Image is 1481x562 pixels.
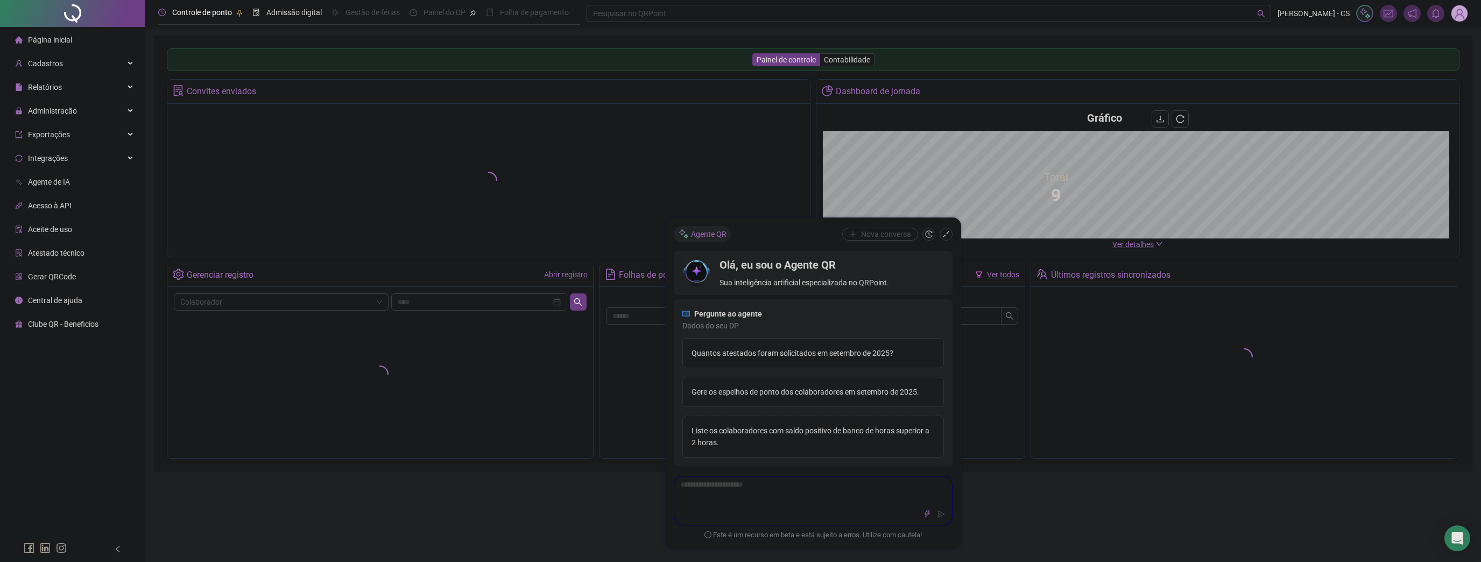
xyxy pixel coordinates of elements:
span: home [15,36,23,44]
img: icon [682,257,711,289]
span: Cadastros [28,59,63,68]
span: shrink [942,230,950,238]
span: clock-circle [158,9,166,16]
span: Página inicial [28,36,72,44]
span: solution [15,249,23,257]
span: search [1005,312,1014,320]
span: down [1155,240,1163,248]
span: api [15,202,23,209]
div: Gere os espelhos de ponto dos colaboradores em setembro de 2025. [682,377,944,407]
span: notification [1407,9,1417,18]
span: pie-chart [822,85,833,96]
a: Ver todos [987,270,1019,279]
span: fund [1384,9,1393,18]
button: thunderbolt [921,508,934,521]
span: Central de ajuda [28,296,82,305]
span: Folha de pagamento [500,8,569,17]
img: sparkle-icon.fc2bf0ac1784a2077858766a79e2daf3.svg [1359,8,1371,19]
span: filter [975,271,983,278]
span: user-add [15,60,23,67]
span: Controle de ponto [172,8,232,17]
span: audit [15,226,23,233]
span: export [15,131,23,138]
span: qrcode [15,273,23,280]
span: pushpin [470,10,476,16]
span: Relatórios [28,83,62,92]
h4: Gráfico [1087,110,1122,125]
span: Pergunte ao agente [694,308,762,320]
span: Dados do seu DP [682,320,944,332]
div: Folhas de ponto [619,266,680,284]
span: file-done [252,9,260,16]
button: send [935,508,948,521]
span: Gerar QRCode [28,272,76,281]
span: lock [15,107,23,115]
span: book [486,9,493,16]
span: dashboard [410,9,417,16]
div: Liste os colaboradores com saldo positivo de banco de horas superior a 2 horas. [682,416,944,458]
span: Sua inteligência artificial especializada no QRPoint. [720,277,944,289]
a: Abrir registro [544,270,588,279]
span: bell [1431,9,1441,18]
span: loading [370,364,390,384]
span: gift [15,320,23,328]
div: Agente QR [674,226,731,242]
span: history [925,230,933,238]
span: Clube QR - Beneficios [28,320,98,328]
span: solution [173,85,184,96]
span: thunderbolt [923,510,931,518]
span: team [1036,269,1048,280]
span: Painel do DP [424,8,466,17]
span: Contabilidade [824,55,870,64]
span: left [114,545,122,553]
div: Quantos atestados foram solicitados em setembro de 2025? [682,338,944,368]
img: 94382 [1451,5,1468,22]
span: Aceite de uso [28,225,72,234]
span: reload [1176,115,1184,123]
span: linkedin [40,543,51,553]
span: download [1156,115,1165,123]
span: instagram [56,543,67,553]
span: facebook [24,543,34,553]
span: Admissão digital [266,8,322,17]
span: read [682,308,690,320]
div: Últimos registros sincronizados [1051,266,1170,284]
span: sync [15,154,23,162]
div: Open Intercom Messenger [1444,525,1470,551]
div: Gerenciar registro [187,266,253,284]
span: Administração [28,107,77,115]
div: Dashboard de jornada [836,82,920,101]
span: file [15,83,23,91]
span: Integrações [28,154,68,163]
img: sparkle-icon.fc2bf0ac1784a2077858766a79e2daf3.svg [678,228,689,240]
span: pushpin [236,10,243,16]
span: loading [1234,347,1254,367]
span: Painel de controle [757,55,816,64]
span: sun [332,9,339,16]
span: info-circle [15,297,23,304]
span: Ver detalhes [1112,240,1154,249]
button: Nova conversa [842,228,918,241]
span: search [1257,10,1265,18]
span: Atestado técnico [28,249,84,257]
span: Acesso à API [28,201,72,210]
span: search [574,298,582,306]
span: Este é um recurso em beta e está sujeito a erros. Utilize com cautela! [704,530,922,540]
div: Convites enviados [187,82,256,101]
a: Ver detalhes down [1112,240,1163,249]
span: [PERSON_NAME] - CS [1278,8,1350,19]
span: Agente de IA [28,178,70,186]
span: file-text [605,269,616,280]
span: exclamation-circle [704,531,711,538]
span: Gestão de férias [345,8,400,17]
span: Exportações [28,130,70,139]
span: setting [173,269,184,280]
span: loading [478,170,499,191]
h4: Olá, eu sou o Agente QR [720,257,944,272]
